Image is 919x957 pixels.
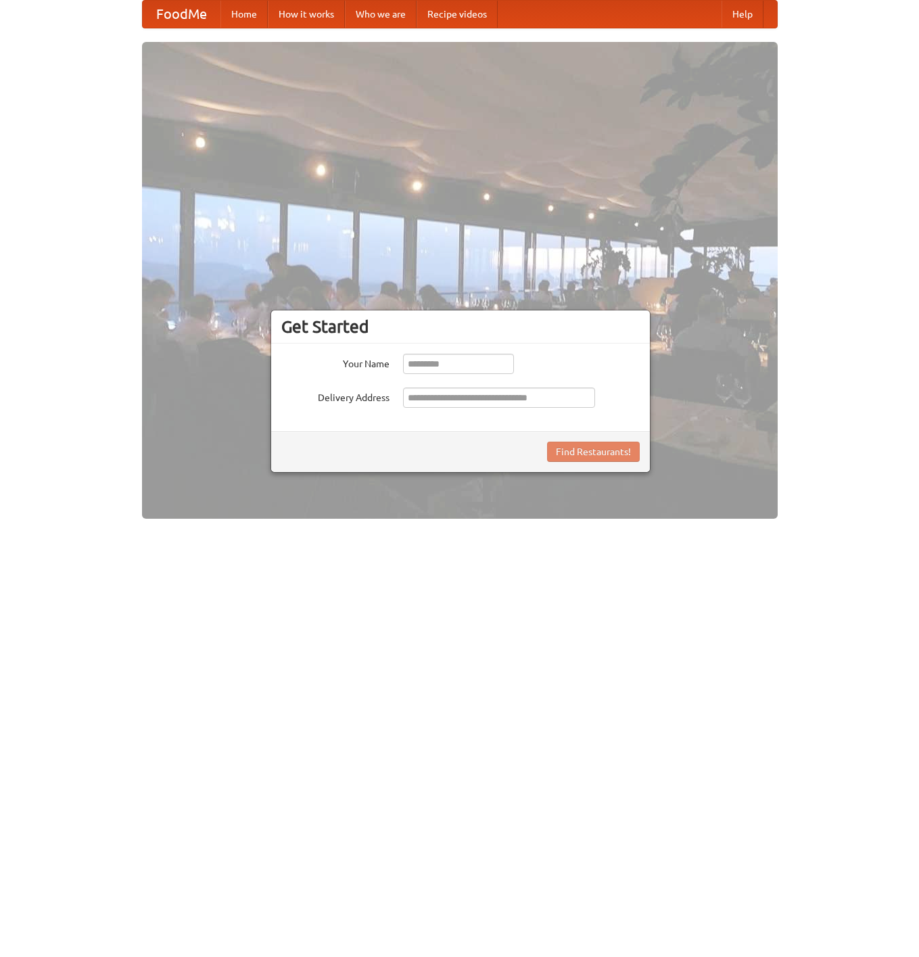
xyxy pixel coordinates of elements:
[547,442,640,462] button: Find Restaurants!
[220,1,268,28] a: Home
[268,1,345,28] a: How it works
[143,1,220,28] a: FoodMe
[722,1,763,28] a: Help
[281,354,390,371] label: Your Name
[281,388,390,404] label: Delivery Address
[417,1,498,28] a: Recipe videos
[281,317,640,337] h3: Get Started
[345,1,417,28] a: Who we are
